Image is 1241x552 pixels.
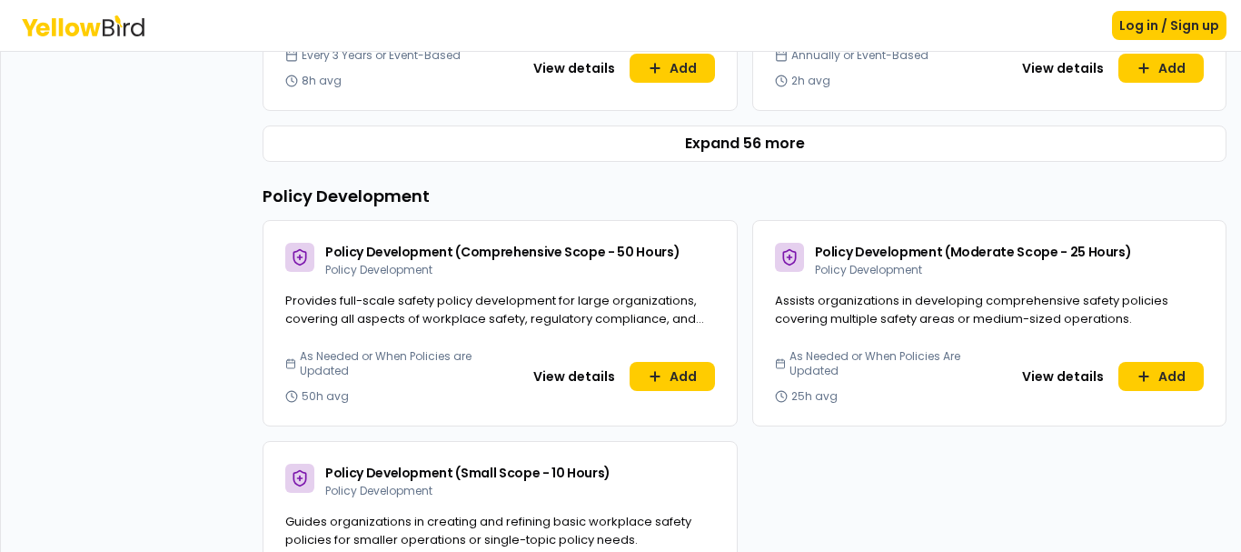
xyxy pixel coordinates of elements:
[325,262,432,277] span: Policy Development
[522,362,626,391] button: View details
[1011,54,1115,83] button: View details
[285,292,704,345] span: Provides full-scale safety policy development for large organizations, covering all aspects of wo...
[1118,362,1204,391] button: Add
[630,362,715,391] button: Add
[263,125,1226,162] button: Expand 56 more
[791,74,830,88] span: 2h avg
[325,483,432,498] span: Policy Development
[815,243,1132,261] span: Policy Development (Moderate Scope - 25 Hours)
[791,389,838,404] span: 25h avg
[302,48,461,63] span: Every 3 Years or Event-Based
[302,74,342,88] span: 8h avg
[325,464,611,482] span: Policy Development (Small Scope - 10 Hours)
[815,262,922,277] span: Policy Development
[789,349,982,378] span: As Needed or When Policies Are Updated
[1118,54,1204,83] button: Add
[302,389,349,404] span: 50h avg
[775,292,1168,327] span: Assists organizations in developing comprehensive safety policies covering multiple safety areas ...
[791,48,928,63] span: Annually or Event-Based
[1011,362,1115,391] button: View details
[1112,11,1226,40] button: Log in / Sign up
[285,513,691,548] span: Guides organizations in creating and refining basic workplace safety policies for smaller operati...
[522,54,626,83] button: View details
[263,184,1226,209] h3: Policy Development
[630,54,715,83] button: Add
[325,243,680,261] span: Policy Development (Comprehensive Scope - 50 Hours)
[300,349,492,378] span: As Needed or When Policies are Updated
